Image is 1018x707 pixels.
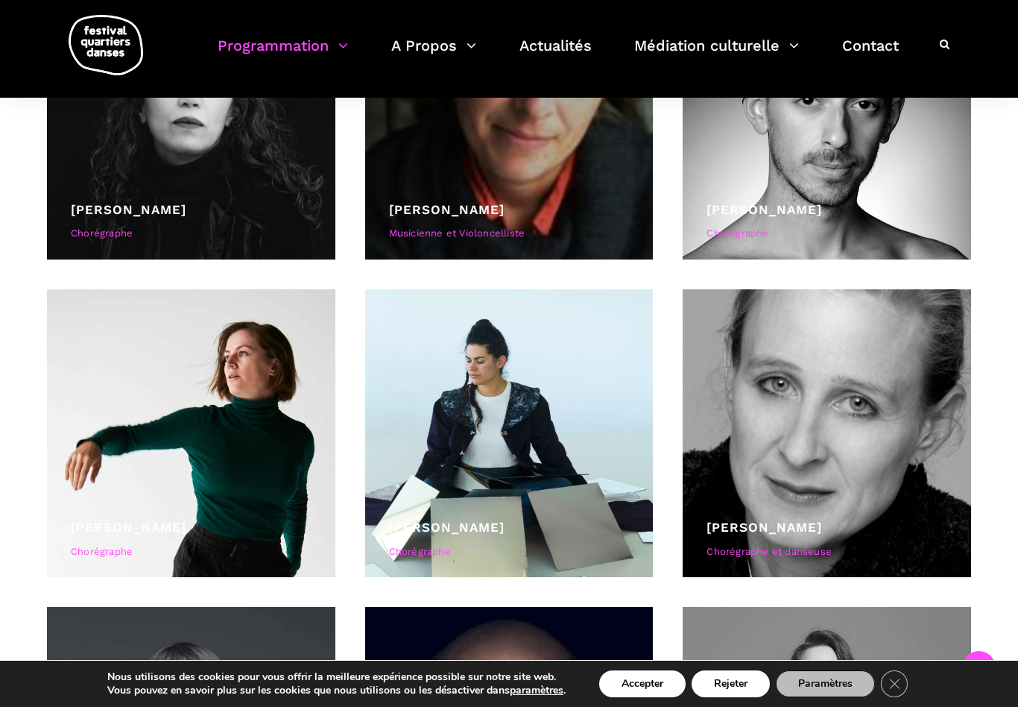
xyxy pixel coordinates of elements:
a: Programmation [218,33,348,77]
button: Rejeter [692,670,770,697]
div: Chorégraphe et danseuse [706,544,947,560]
a: [PERSON_NAME] [389,520,505,535]
div: Chorégraphe [71,226,312,242]
div: Chorégraphe [71,544,312,560]
a: [PERSON_NAME] [71,520,186,535]
a: Actualités [519,33,592,77]
a: [PERSON_NAME] [71,202,186,217]
a: A Propos [391,33,476,77]
a: [PERSON_NAME] [389,202,505,217]
button: Paramètres [776,670,875,697]
div: Musicienne et Violoncelliste [389,226,630,242]
img: logo-fqd-med [69,15,143,75]
p: Vous pouvez en savoir plus sur les cookies que nous utilisons ou les désactiver dans . [107,684,566,697]
button: Accepter [599,670,686,697]
a: Médiation culturelle [634,33,799,77]
div: Chorégraphe [389,544,630,560]
button: paramètres [510,684,563,697]
a: [PERSON_NAME] [706,202,822,217]
div: Chorégraphe [706,226,947,242]
p: Nous utilisons des cookies pour vous offrir la meilleure expérience possible sur notre site web. [107,670,566,684]
a: [PERSON_NAME] [706,520,822,535]
button: Close GDPR Cookie Banner [881,670,908,697]
a: Contact [842,33,899,77]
